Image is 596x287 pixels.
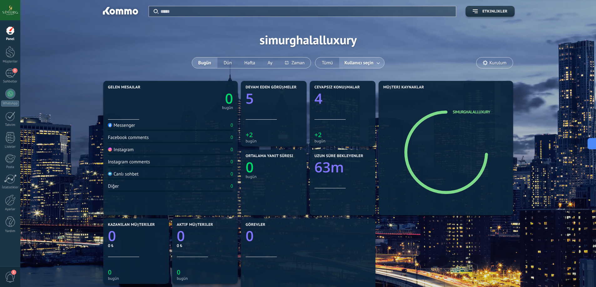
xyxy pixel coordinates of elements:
text: +2 [246,131,253,139]
div: Messenger [108,122,135,128]
span: Gelen mesajlar [108,85,140,90]
div: 0 [231,147,233,153]
div: Diğer [108,183,119,189]
span: Etkinlikler [482,9,507,14]
a: 0 [171,89,233,108]
div: bugün [222,106,233,109]
div: Panel [1,37,19,41]
img: Messenger [108,123,112,127]
div: bugün [314,139,371,143]
button: Etkinlikler [466,6,515,17]
span: Kullanıcı seçin [343,59,374,67]
a: simurghalalluxury [453,109,490,115]
button: Ay [262,57,279,68]
div: Instagram comments [108,159,150,165]
div: 0 ₺ [177,243,233,248]
div: bugün [246,139,302,143]
div: Listeler [1,145,19,149]
a: 0 [108,226,164,245]
div: 0 [231,122,233,128]
span: Kazanılan müşteriler [108,223,155,227]
div: Instagram [108,147,134,153]
div: WhatsApp [1,101,19,106]
text: 0 [177,268,180,276]
span: Cevapsız konuşmalar [314,85,360,90]
span: 1 [11,270,16,275]
span: Görevler [246,223,265,227]
text: 0 [177,226,185,245]
text: 0 [108,226,116,245]
div: 0 [231,135,233,141]
button: Kullanıcı seçin [339,57,384,68]
text: 4 [314,89,323,108]
span: Devam eden görüşmeler [246,85,297,90]
a: 0 [177,226,233,245]
span: Kurulum [489,60,507,66]
button: Bugün [192,57,217,68]
div: Takvim [1,123,19,127]
div: Sohbetler [1,80,19,84]
div: Canlı sohbet [108,171,139,177]
span: Uzun süre bekleyenler [314,154,363,158]
a: 0 [246,226,371,245]
div: Ayarlar [1,207,19,211]
div: Posta [1,165,19,169]
div: 0 ₺ [108,243,164,248]
div: İstatistikler [1,186,19,190]
div: Facebook comments [108,135,149,141]
div: bugün [108,276,164,281]
text: 0 [225,89,233,108]
button: Tümü [315,57,339,68]
button: Dün [217,57,238,68]
div: 0 [231,159,233,165]
img: Canlı sohbet [108,172,112,176]
button: Hafta [238,57,262,68]
button: Zaman [279,57,311,68]
div: 0 [231,183,233,189]
text: 63m [314,158,344,177]
text: 0 [246,158,254,177]
text: 0 [108,268,111,276]
text: +2 [314,131,322,139]
span: Aktif müşteriler [177,223,213,227]
div: Müşteriler [1,60,19,64]
text: 5 [246,89,254,108]
span: Müşteri Kaynaklar [383,85,424,90]
span: Ortalama yanıt süresi [246,154,293,158]
div: Yardım [1,229,19,233]
div: bugün [246,174,302,179]
img: Instagram [108,147,112,151]
div: 0 [231,171,233,177]
div: bugün [177,276,233,281]
span: 5 [13,68,18,73]
text: 0 [246,226,254,245]
a: 63m [314,158,371,177]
